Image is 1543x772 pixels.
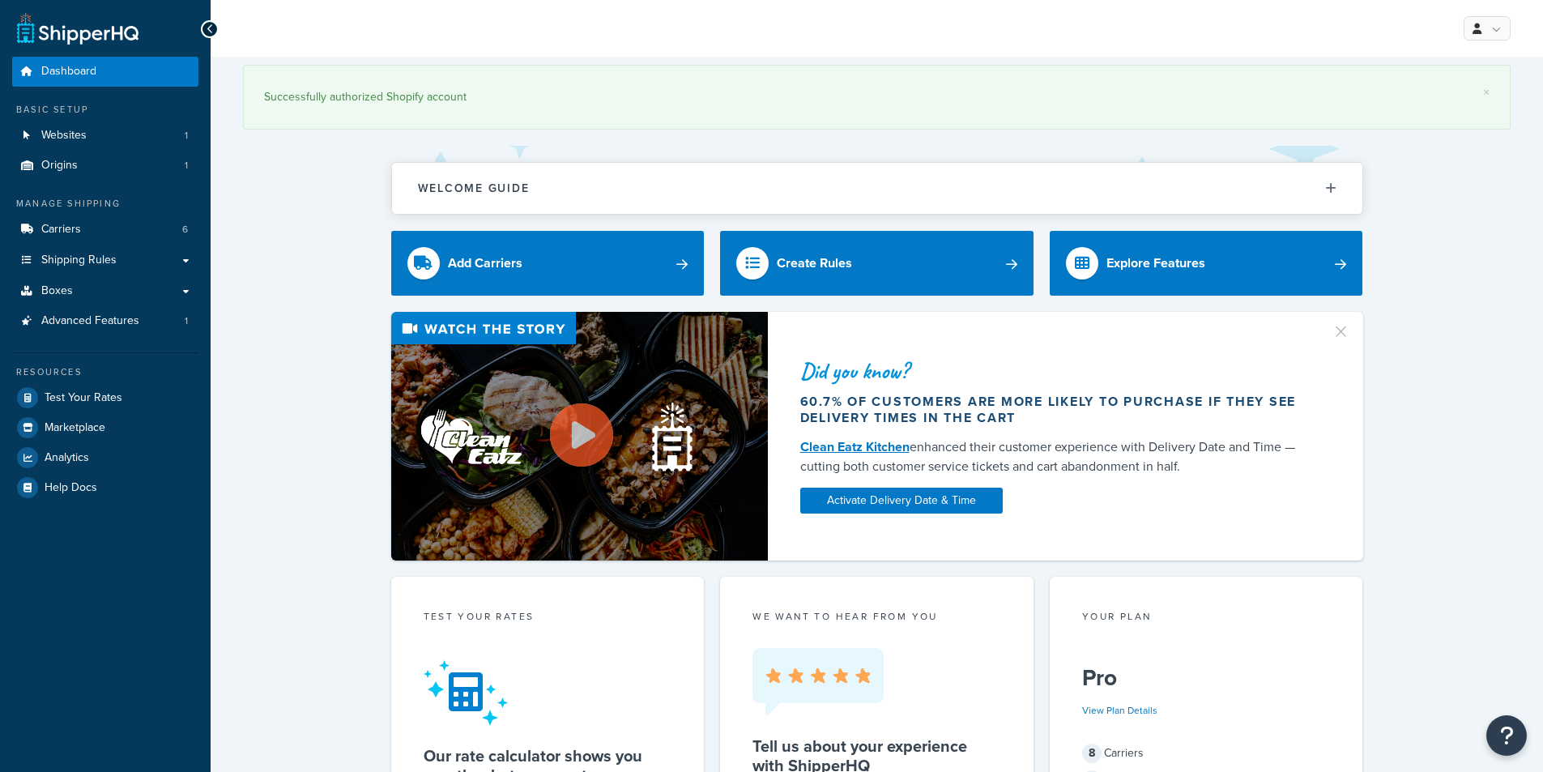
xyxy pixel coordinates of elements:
div: 60.7% of customers are more likely to purchase if they see delivery times in the cart [800,394,1312,426]
a: Marketplace [12,413,198,442]
h5: Pro [1082,665,1331,691]
span: 1 [185,159,188,173]
button: Open Resource Center [1486,715,1527,756]
a: Create Rules [720,231,1034,296]
img: Video thumbnail [391,312,768,561]
span: Advanced Features [41,314,139,328]
span: 6 [182,223,188,237]
div: Successfully authorized Shopify account [264,86,1490,109]
span: 8 [1082,744,1102,763]
span: Carriers [41,223,81,237]
button: Welcome Guide [392,163,1362,214]
a: Activate Delivery Date & Time [800,488,1003,514]
span: Analytics [45,451,89,465]
span: Boxes [41,284,73,298]
div: Did you know? [800,360,1312,382]
a: Shipping Rules [12,245,198,275]
span: 1 [185,129,188,143]
span: Marketplace [45,421,105,435]
a: × [1483,86,1490,99]
a: View Plan Details [1082,703,1157,718]
a: Websites1 [12,121,198,151]
p: we want to hear from you [752,609,1001,624]
a: Add Carriers [391,231,705,296]
div: Resources [12,365,198,379]
a: Origins1 [12,151,198,181]
div: Your Plan [1082,609,1331,628]
span: Shipping Rules [41,254,117,267]
div: Carriers [1082,742,1331,765]
div: Basic Setup [12,103,198,117]
li: Origins [12,151,198,181]
span: Websites [41,129,87,143]
a: Advanced Features1 [12,306,198,336]
div: Add Carriers [448,252,522,275]
span: Help Docs [45,481,97,495]
li: Advanced Features [12,306,198,336]
h2: Welcome Guide [418,182,530,194]
div: enhanced their customer experience with Delivery Date and Time — cutting both customer service ti... [800,437,1312,476]
a: Dashboard [12,57,198,87]
a: Explore Features [1050,231,1363,296]
div: Create Rules [777,252,852,275]
div: Test your rates [424,609,672,628]
li: Carriers [12,215,198,245]
a: Clean Eatz Kitchen [800,437,910,456]
span: Test Your Rates [45,391,122,405]
span: Origins [41,159,78,173]
li: Websites [12,121,198,151]
a: Carriers6 [12,215,198,245]
div: Manage Shipping [12,197,198,211]
a: Analytics [12,443,198,472]
a: Test Your Rates [12,383,198,412]
a: Boxes [12,276,198,306]
div: Explore Features [1106,252,1205,275]
span: 1 [185,314,188,328]
a: Help Docs [12,473,198,502]
span: Dashboard [41,65,96,79]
